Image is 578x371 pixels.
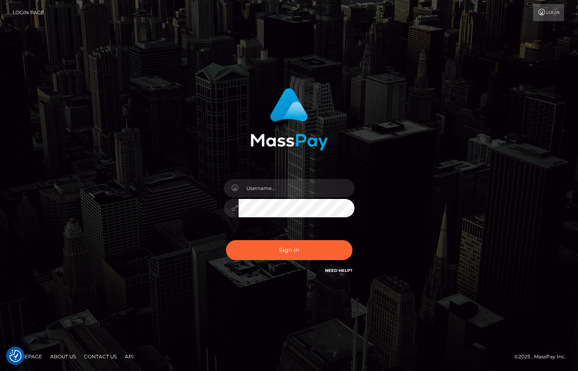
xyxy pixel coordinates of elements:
[514,352,572,361] div: © 2025 , MassPay Inc.
[122,350,137,363] a: API
[81,350,120,363] a: Contact Us
[226,240,352,260] button: Sign in
[325,268,352,273] a: Need Help?
[250,88,328,150] img: MassPay Login
[47,350,79,363] a: About Us
[13,4,44,21] a: Login Page
[533,4,564,21] a: Login
[9,350,22,362] img: Revisit consent button
[239,179,354,197] input: Username...
[9,350,45,363] a: Homepage
[9,350,22,362] button: Consent Preferences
